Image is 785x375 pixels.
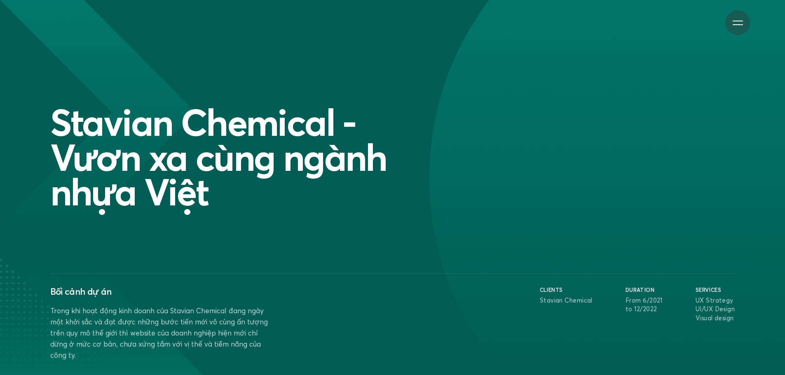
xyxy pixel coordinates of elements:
span: DURATION [626,286,663,294]
span: SERVICES [696,286,735,294]
p: UX Strategy UI/UX Design Visual design [696,296,735,323]
h1: Stavian Chemical - Vươn xa cùng ngành nhựa Việt [50,105,446,210]
p: Stavian Chemical [540,296,593,305]
p: Trong khi hoạt động kinh doanh của Stavian Chemical đang ngày một khởi sắc và đạt được những bước... [50,305,273,361]
span: CLIENTS [540,286,593,294]
h2: Bối cảnh dự án [50,286,273,297]
p: From 6/2021 to 12/2022 [626,296,663,314]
